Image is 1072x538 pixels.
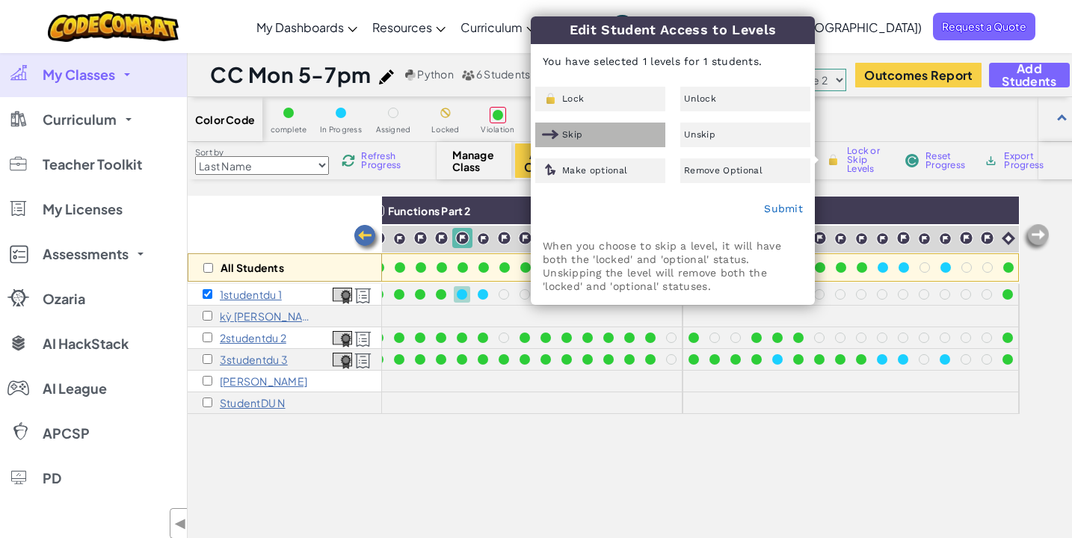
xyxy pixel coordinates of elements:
[855,232,868,245] img: IconChallengeLevel.svg
[980,231,994,245] img: IconChallengeLevel.svg
[460,19,523,35] span: Curriculum
[195,146,329,158] label: Sort by
[372,19,432,35] span: Resources
[461,69,475,81] img: MultipleUsers.png
[220,397,286,409] p: StudentDU N
[354,353,372,369] img: Licensed
[684,166,763,175] span: Remove Optional
[531,16,815,44] h3: Edit Student Access to Levels
[455,231,469,245] img: IconChallengeLevel.svg
[1002,62,1056,87] span: Add Students
[905,154,919,167] img: IconReset.svg
[542,128,559,141] img: IconSkippedLevel.svg
[341,153,356,168] img: IconReload.svg
[984,154,998,167] img: IconArchive.svg
[220,353,288,365] p: 3studentdu 3
[1004,152,1050,170] span: Export Progress
[562,94,584,103] span: Lock
[271,126,307,134] span: complete
[354,288,372,304] img: Licensed
[518,231,532,245] img: IconChallengeLevel.svg
[320,126,362,134] span: In Progress
[43,382,107,395] span: AI League
[333,329,352,346] a: View Course Completion Certificate
[933,13,1035,40] a: Request a Quote
[813,231,827,245] img: IconChallengeLevel.svg
[48,11,179,42] img: CodeCombat logo
[925,152,970,170] span: Reset Progress
[434,231,449,245] img: IconChallengeLevel.svg
[515,143,582,178] button: Assign Content
[43,68,115,81] span: My Classes
[43,292,85,306] span: Ozaria
[532,43,814,79] p: You have selected 1 levels for 1 students.
[220,288,282,300] p: 1studentdu 1
[476,67,530,81] span: 6 Students
[220,310,313,322] p: kỳ anh 1
[379,69,394,84] img: iconPencil.svg
[896,231,911,245] img: IconChallengeLevel.svg
[543,239,803,293] p: When you choose to skip a level, it will have both the 'locked' and 'optional' status. Unskipping...
[221,262,284,273] p: All Students
[431,126,459,134] span: Locked
[210,61,372,89] h1: CC Mon 5-7pm
[847,146,891,173] span: Lock or Skip Levels
[746,19,922,35] span: English ([GEOGRAPHIC_DATA])
[739,7,929,47] a: English ([GEOGRAPHIC_DATA])
[43,202,123,216] span: My Licenses
[333,353,352,369] img: certificate-icon.png
[365,7,453,47] a: Resources
[354,331,372,347] img: Licensed
[477,232,490,245] img: IconChallengeLevel.svg
[684,94,716,103] span: Unlock
[361,152,407,170] span: Refresh Progress
[825,153,841,167] img: IconLock.svg
[352,223,382,253] img: Arrow_Left.png
[562,130,582,139] span: Skip
[333,288,352,304] img: certificate-icon.png
[195,114,255,126] span: Color Code
[603,3,730,50] a: My Account
[333,331,352,347] img: certificate-icon.png
[174,513,187,534] span: ◀
[333,285,352,303] a: View Course Completion Certificate
[452,149,496,173] span: Manage Class
[542,164,559,177] img: IconOptionalLevel.svg
[417,67,453,81] span: Python
[393,232,406,245] img: IconChallengeLevel.svg
[610,15,635,40] img: avatar
[43,113,117,126] span: Curriculum
[959,231,973,245] img: IconChallengeLevel.svg
[249,7,365,47] a: My Dashboards
[764,202,803,214] a: Submit
[939,232,952,245] img: IconChallengeLevel.svg
[43,158,142,171] span: Teacher Toolkit
[220,332,286,344] p: 2studentdu 2
[684,130,715,139] span: Unskip
[497,231,511,245] img: IconChallengeLevel.svg
[855,63,982,87] button: Outcomes Report
[405,69,416,81] img: python.png
[413,231,428,245] img: IconChallengeLevel.svg
[43,337,129,350] span: AI HackStack
[1021,223,1051,253] img: Arrow_Left_Inactive.png
[256,19,344,35] span: My Dashboards
[876,232,889,245] img: IconChallengeLevel.svg
[333,350,352,368] a: View Course Completion Certificate
[834,232,847,245] img: IconChallengeLevel.svg
[562,166,627,175] span: Make optional
[220,375,307,387] p: Phong Lam
[1002,232,1015,245] img: IconIntro.svg
[918,232,931,245] img: IconChallengeLevel.svg
[43,247,129,261] span: Assessments
[388,204,471,217] span: Functions Part 2
[481,126,514,134] span: Violation
[542,92,559,105] img: IconLock.svg
[989,63,1069,87] button: Add Students
[453,7,543,47] a: Curriculum
[376,126,411,134] span: Assigned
